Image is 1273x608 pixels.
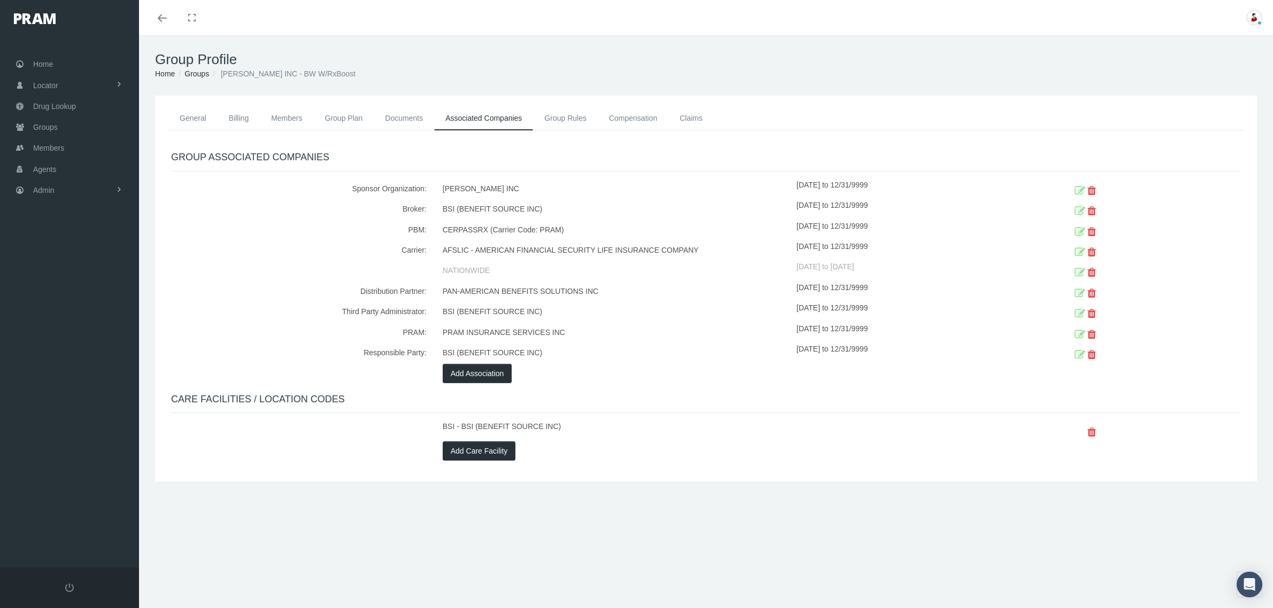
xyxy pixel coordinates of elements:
div: Distribution Partner: [163,282,435,302]
h4: GROUP ASSOCIATED COMPANIES [171,152,1241,163]
div: [PERSON_NAME] INC [435,179,797,199]
span: Admin [33,180,55,200]
div: [DATE] to 12/31/9999 [797,343,1014,363]
div: BSI (BENEFIT SOURCE INC) [435,343,797,363]
div: PBM: [163,220,435,240]
a: Billing [218,106,260,130]
span: Agents [33,159,57,180]
div: AFSLIC - AMERICAN FINANCIAL SECURITY LIFE INSURANCE COMPANY [435,240,797,261]
span: [PERSON_NAME] INC - BW W/RxBoost [221,69,356,78]
h4: CARE FACILITIES / LOCATION CODES [171,394,1241,406]
button: Add Association [443,364,512,383]
div: [DATE] to 12/31/9999 [797,199,1014,220]
span: Drug Lookup [33,96,76,116]
div: Broker: [163,199,435,220]
div: [DATE] to 12/31/9999 [797,302,1014,322]
div: Responsible Party: [163,343,435,363]
a: Compensation [598,106,668,130]
div: Carrier: [163,240,435,261]
span: Groups [33,117,58,137]
a: Group Plan [314,106,374,130]
h1: Group Profile [155,51,1257,68]
img: S_Profile_Picture_701.jpg [1246,10,1262,26]
div: [DATE] to 12/31/9999 [797,179,1014,199]
a: Associated Companies [434,106,533,130]
img: PRAM_20_x_78.png [14,13,56,24]
div: Sponsor Organization: [163,179,435,199]
span: Members [33,138,64,158]
span: Home [33,54,53,74]
div: PRAM: [163,323,435,343]
a: Home [155,69,175,78]
div: [DATE] to 12/31/9999 [797,220,1014,240]
div: [DATE] to 12/31/9999 [797,240,1014,261]
div: [DATE] to 12/31/9999 [797,282,1014,302]
div: BSI (BENEFIT SOURCE INC) [435,302,797,322]
div: Open Intercom Messenger [1237,572,1262,597]
button: Add Care Facility [443,441,516,461]
div: NATIONWIDE [435,261,797,281]
div: [DATE] to 12/31/9999 [797,323,1014,343]
a: Documents [374,106,434,130]
div: [DATE] to [DATE] [797,261,1014,281]
span: Locator [33,75,58,96]
a: Claims [668,106,714,130]
a: Members [260,106,313,130]
div: Third Party Administrator: [163,302,435,322]
a: Group Rules [533,106,598,130]
div: CERPASSRX (Carrier Code: PRAM) [435,220,797,240]
div: BSI (BENEFIT SOURCE INC) [435,199,797,220]
a: Groups [184,69,209,78]
div: BSI - BSI (BENEFIT SOURCE INC) [435,420,797,441]
div: PRAM INSURANCE SERVICES INC [435,323,797,343]
a: General [168,106,218,130]
div: PAN-AMERICAN BENEFITS SOLUTIONS INC [435,282,797,302]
